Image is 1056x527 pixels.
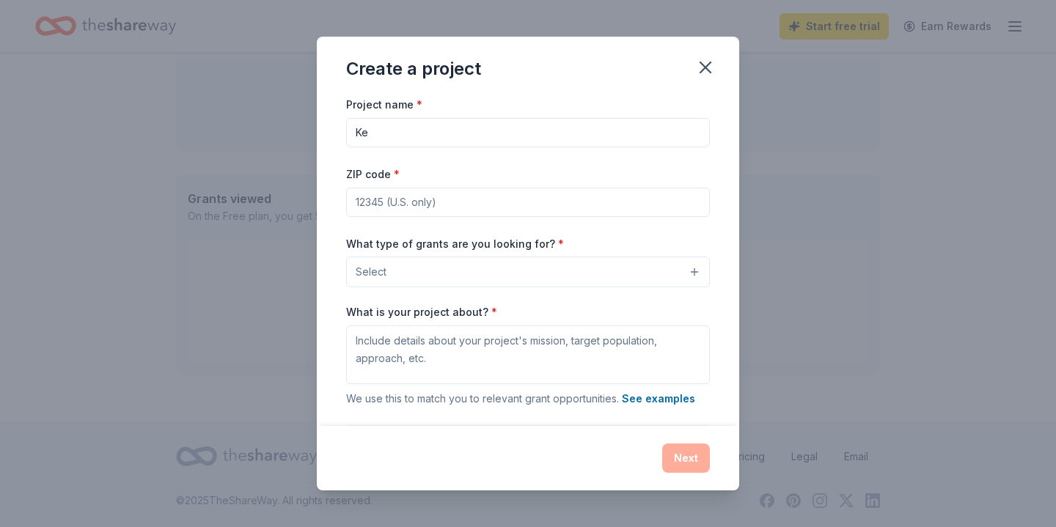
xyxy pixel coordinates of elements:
[346,97,422,112] label: Project name
[346,118,710,147] input: After school program
[346,392,695,405] span: We use this to match you to relevant grant opportunities.
[622,390,695,408] button: See examples
[346,305,497,320] label: What is your project about?
[346,237,564,251] label: What type of grants are you looking for?
[346,257,710,287] button: Select
[356,263,386,281] span: Select
[346,167,400,182] label: ZIP code
[346,188,710,217] input: 12345 (U.S. only)
[346,57,481,81] div: Create a project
